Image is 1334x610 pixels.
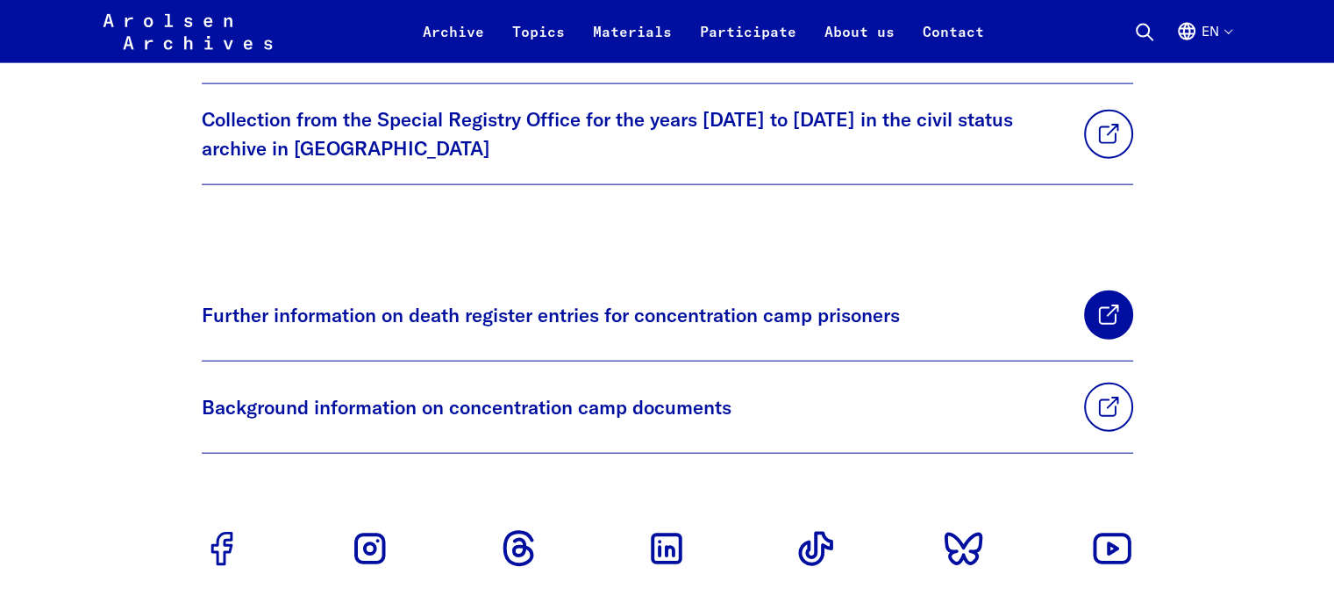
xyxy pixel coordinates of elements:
a: Go to Tiktok profile [788,520,844,577]
a: Go to Linkedin profile [638,520,695,577]
a: Participate [686,21,810,63]
a: Topics [498,21,579,63]
nav: Primary [409,11,998,53]
a: Go to Bluesky profile [936,520,992,577]
a: About us [810,21,909,63]
a: Go to Instagram profile [342,520,398,577]
a: Go to Youtube profile [1084,520,1140,577]
a: Go to Facebook profile [194,520,250,577]
a: Archive [409,21,498,63]
a: Materials [579,21,686,63]
a: Contact [909,21,998,63]
a: Go to Threads profile [490,520,546,577]
button: English, language selection [1176,21,1231,63]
